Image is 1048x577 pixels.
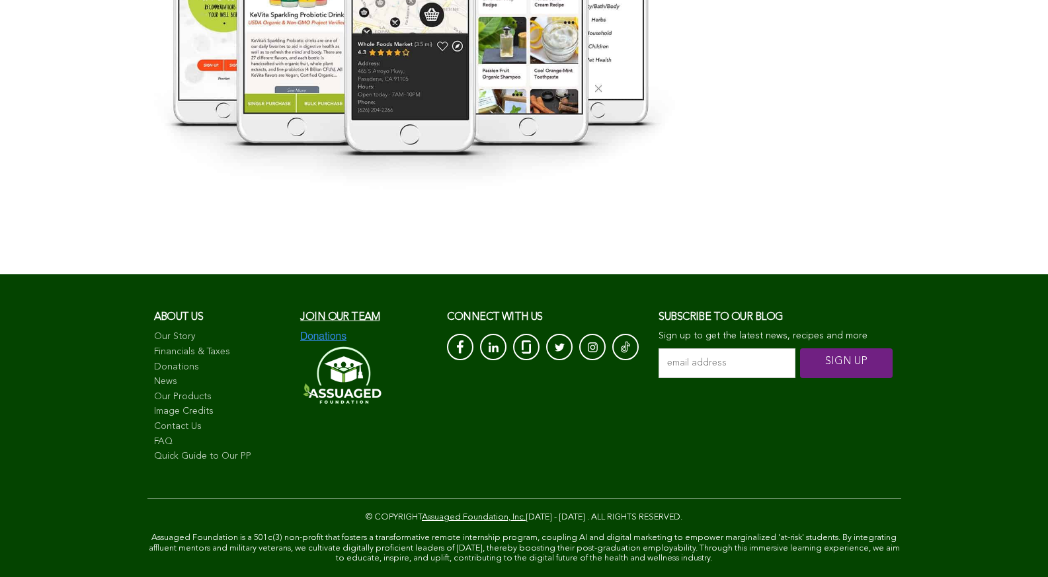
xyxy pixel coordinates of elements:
span: Assuaged Foundation is a 501c(3) non-profit that fosters a transformative remote internship progr... [149,533,900,562]
a: News [154,375,288,389]
span: CONNECT with us [447,312,543,323]
iframe: Chat Widget [982,514,1048,577]
a: Our Products [154,391,288,404]
input: SIGN UP [800,348,893,378]
a: Assuaged Foundation, Inc. [422,513,526,521]
input: email address [659,348,795,378]
a: FAQ [154,436,288,449]
a: Our Story [154,330,288,344]
span: About us [154,312,204,323]
a: Image Credits [154,405,288,418]
a: Quick Guide to Our PP [154,450,288,463]
img: Donations [300,330,346,342]
img: glassdoor_White [522,340,531,354]
a: Contact Us [154,420,288,434]
a: Donations [154,361,288,374]
span: © COPYRIGHT [DATE] - [DATE] . ALL RIGHTS RESERVED. [366,513,682,521]
a: Join our team [300,312,380,323]
img: Assuaged-Foundation-Logo-White [300,342,382,408]
p: Sign up to get the latest news, recipes and more [659,330,894,342]
h3: Subscribe to our blog [659,307,894,327]
img: Tik-Tok-Icon [621,340,630,354]
a: Financials & Taxes [154,346,288,359]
